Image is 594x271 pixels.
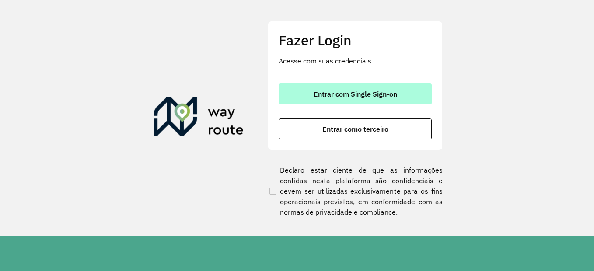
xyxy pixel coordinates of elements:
[279,32,432,49] h2: Fazer Login
[279,56,432,66] p: Acesse com suas credenciais
[314,90,397,97] span: Entrar com Single Sign-on
[279,83,432,104] button: button
[268,165,443,217] label: Declaro estar ciente de que as informações contidas nesta plataforma são confidenciais e devem se...
[279,118,432,139] button: button
[322,125,388,132] span: Entrar como terceiro
[154,97,244,139] img: Roteirizador AmbevTech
